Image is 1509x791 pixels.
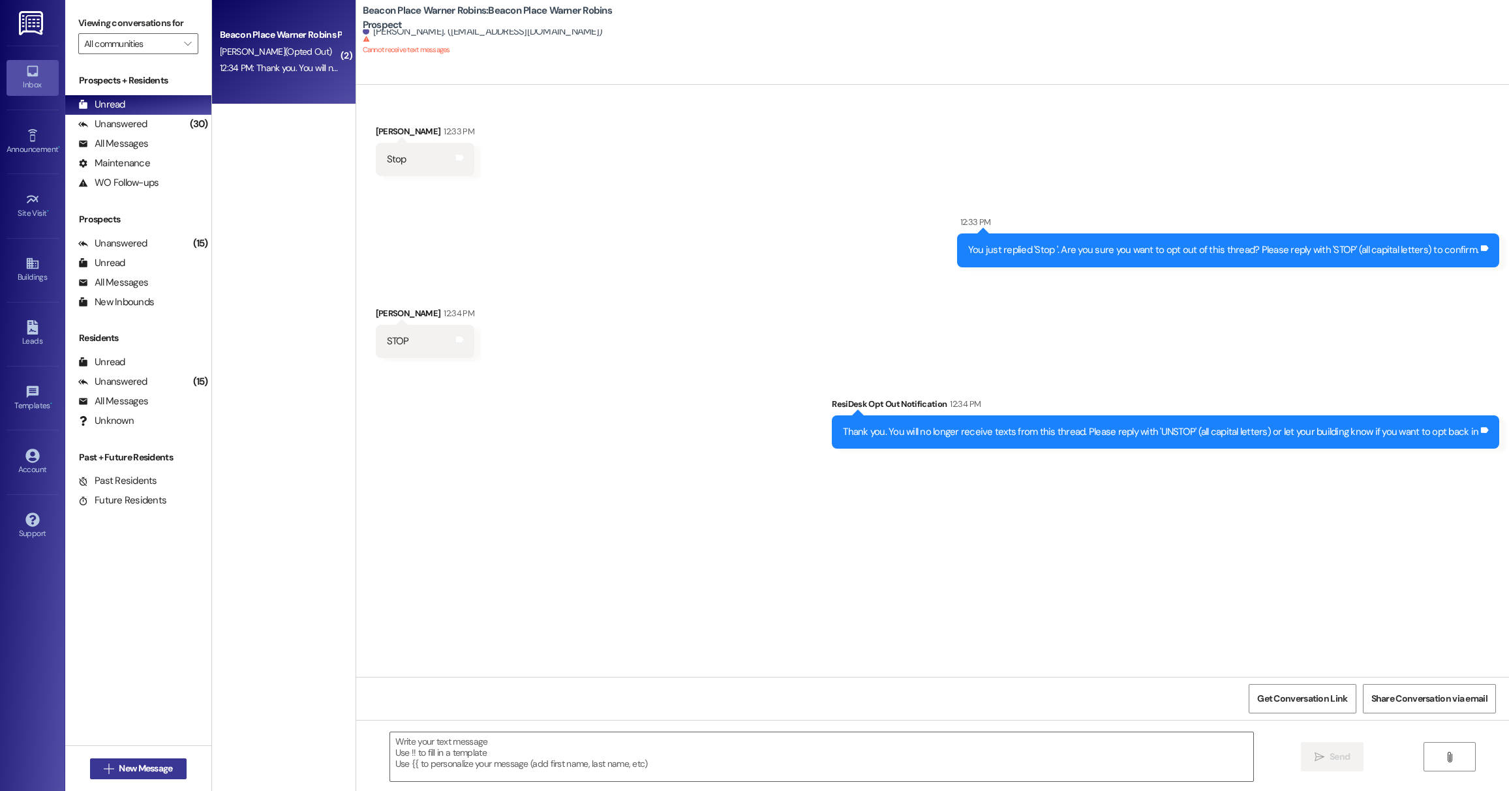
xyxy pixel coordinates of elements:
div: Maintenance [78,157,150,170]
span: [PERSON_NAME] (Opted Out) [220,46,331,57]
span: • [47,207,49,216]
i:  [1444,752,1454,762]
input: All communities [84,33,177,54]
span: Get Conversation Link [1257,692,1347,706]
div: All Messages [78,395,148,408]
div: Unread [78,355,125,369]
div: (15) [190,372,211,392]
span: • [58,143,60,152]
sup: Cannot receive text messages [363,35,450,54]
div: ResiDesk Opt Out Notification [832,397,1499,415]
div: WO Follow-ups [78,176,159,190]
div: New Inbounds [78,295,154,309]
div: Beacon Place Warner Robins Prospect [220,28,341,42]
div: Past Residents [78,474,157,488]
div: Residents [65,331,211,345]
a: Leads [7,316,59,351]
a: Account [7,445,59,480]
div: All Messages [78,137,148,151]
a: Site Visit • [7,188,59,224]
b: Beacon Place Warner Robins: Beacon Place Warner Robins Prospect [363,4,624,32]
span: Send [1330,750,1350,764]
a: Support [7,509,59,544]
div: [PERSON_NAME]. ([EMAIL_ADDRESS][DOMAIN_NAME]) [363,25,603,38]
span: New Message [119,762,172,775]
button: Share Conversation via email [1363,684,1496,713]
div: [PERSON_NAME] [376,125,474,143]
i:  [104,764,114,774]
div: Prospects + Residents [65,74,211,87]
i:  [184,38,191,49]
button: Get Conversation Link [1249,684,1356,713]
img: ResiDesk Logo [19,11,46,35]
div: 12:34 PM [947,397,981,411]
div: Future Residents [78,494,166,507]
div: All Messages [78,276,148,290]
div: 12:34 PM: Thank you. You will no longer receive texts from this thread. Please reply with 'UNSTOP... [220,62,840,74]
a: Buildings [7,252,59,288]
span: Share Conversation via email [1371,692,1487,706]
div: 12:33 PM [957,215,991,229]
a: Inbox [7,60,59,95]
div: (15) [190,233,211,254]
div: Unread [78,98,125,112]
span: • [50,399,52,408]
button: New Message [90,758,187,779]
div: Unread [78,256,125,270]
div: Unanswered [78,375,147,389]
div: STOP [387,335,409,348]
div: You just replied 'Stop '. Are you sure you want to opt out of this thread? Please reply with 'STO... [968,243,1478,257]
a: Templates • [7,381,59,416]
div: (30) [187,114,211,134]
div: 12:33 PM [440,125,474,138]
div: Stop [387,153,406,166]
div: [PERSON_NAME] [376,306,474,325]
button: Send [1301,742,1364,771]
div: Unanswered [78,117,147,131]
label: Viewing conversations for [78,13,198,33]
div: Unanswered [78,237,147,250]
div: Prospects [65,213,211,226]
i:  [1315,752,1324,762]
div: Unknown [78,414,134,428]
div: Past + Future Residents [65,451,211,464]
div: Thank you. You will no longer receive texts from this thread. Please reply with 'UNSTOP' (all cap... [843,425,1478,439]
div: 12:34 PM [440,306,474,320]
